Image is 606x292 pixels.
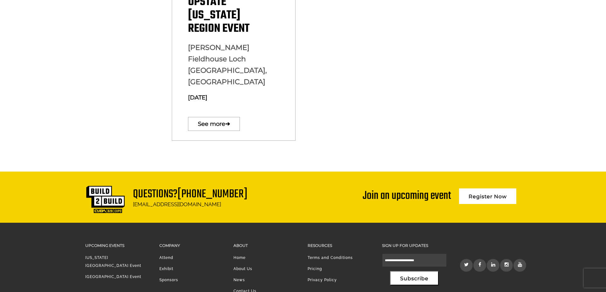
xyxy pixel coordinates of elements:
span: ➔ [225,114,230,134]
div: Join an upcoming event [363,185,451,202]
h3: Company [159,242,224,249]
span: [PERSON_NAME] Fieldhouse Loch [GEOGRAPHIC_DATA], [GEOGRAPHIC_DATA] [188,43,267,86]
a: Attend [159,255,173,260]
span: [DATE] [188,94,207,101]
a: [GEOGRAPHIC_DATA] Event [85,275,141,279]
a: Privacy Policy [308,278,337,282]
a: Exhibit [159,267,173,271]
button: Subscribe [390,271,439,285]
a: Register Now [459,188,516,204]
h3: Sign up for updates [382,242,447,249]
a: About Us [233,267,252,271]
a: Sponsors [159,278,178,282]
a: Pricing [308,267,322,271]
a: [EMAIL_ADDRESS][DOMAIN_NAME] [133,201,221,207]
a: Terms and Conditions [308,255,353,260]
a: See more➔ [188,117,240,131]
h3: About [233,242,298,249]
h3: Resources [308,242,372,249]
a: [PHONE_NUMBER] [178,185,247,203]
h3: Upcoming Events [85,242,150,249]
h1: Questions? [133,189,247,200]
